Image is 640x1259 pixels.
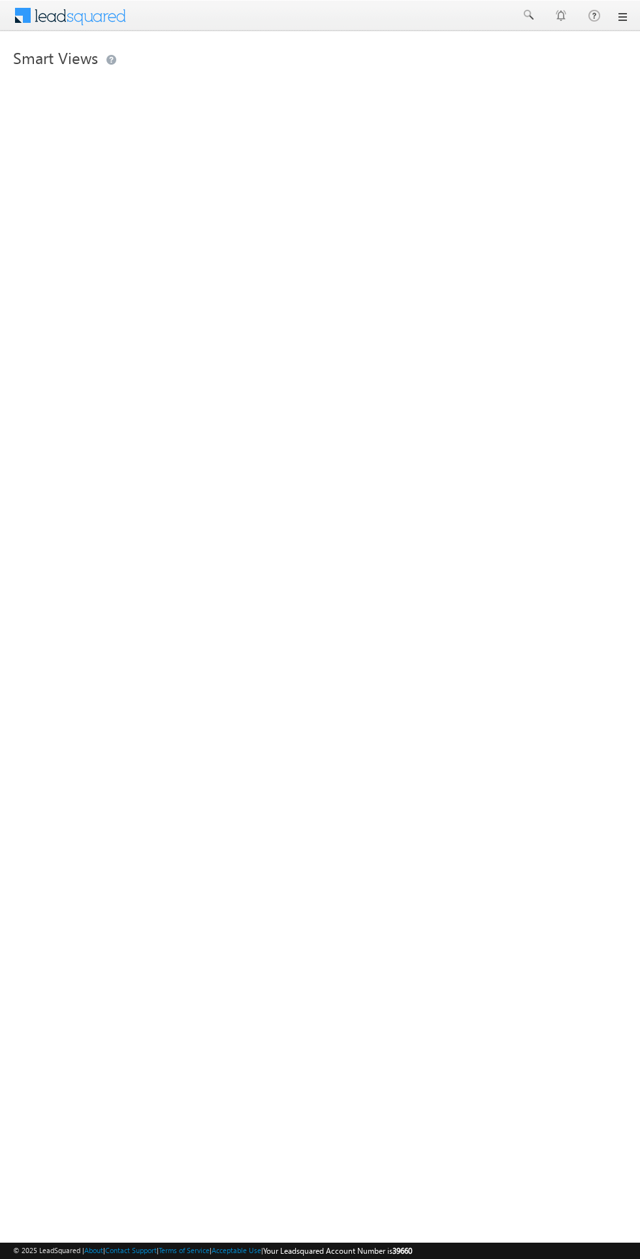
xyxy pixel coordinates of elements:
[13,1245,412,1257] span: © 2025 LeadSquared | | | | |
[392,1246,412,1256] span: 39660
[159,1246,210,1254] a: Terms of Service
[212,1246,261,1254] a: Acceptable Use
[84,1246,103,1254] a: About
[263,1246,412,1256] span: Your Leadsquared Account Number is
[105,1246,157,1254] a: Contact Support
[13,47,98,68] span: Smart Views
